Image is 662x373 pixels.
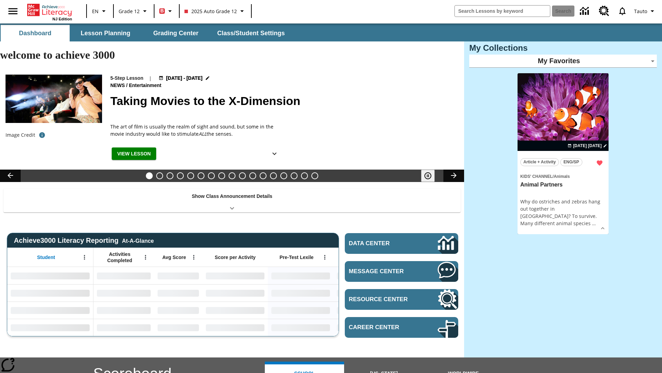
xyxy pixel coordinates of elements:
[177,172,184,179] button: Slide 4 Cars of the Future?
[110,75,143,82] p: 5-Step Lesson
[311,172,318,179] button: Slide 17 The Constitution's Balancing Act
[598,223,608,233] button: Show Details
[566,143,609,149] button: Jul 07 - Jun 30 Choose Dates
[469,55,657,68] div: My Favorites
[110,123,283,137] p: The art of film is usually the realm of sight and sound, but some in the movie industry would lik...
[593,157,606,169] button: Remove from Favorites
[192,193,272,200] p: Show Class Announcement Details
[71,25,140,41] button: Lesson Planning
[553,174,554,179] span: /
[14,237,154,245] span: Achieve3000 Literacy Reporting
[345,317,458,338] a: Career Center
[110,82,126,89] span: News
[146,172,153,179] button: Slide 1 Taking Movies to the X-Dimension
[3,1,23,21] button: Open side menu
[421,170,442,182] div: Pause
[110,92,456,110] h2: Taking Movies to the X-Dimension
[93,302,154,319] div: No Data,
[260,172,267,179] button: Slide 12 Pre-release lesson
[116,5,152,17] button: Grade: Grade 12, Select a grade
[154,267,202,284] div: No Data,
[154,319,202,336] div: No Data,
[93,267,154,284] div: No Data,
[280,254,314,260] span: Pre-Test Lexile
[595,2,613,20] a: Resource Center, Will open in new tab
[27,3,72,17] a: Home
[333,302,399,319] div: No Data,
[97,251,142,264] span: Activities Completed
[156,172,163,179] button: Slide 2 Labor Day: Workers Take a Stand
[189,252,199,262] button: Open Menu
[157,5,177,17] button: Boost Class color is red. Change class color
[455,6,550,17] input: search field
[141,25,210,41] button: Grading Center
[249,172,256,179] button: Slide 11 Mixed Practice: Citing Evidence
[112,147,156,160] button: View Lesson
[6,132,35,138] p: Image Credit
[520,181,606,189] h3: Animal Partners
[613,2,631,20] a: Notifications
[520,198,606,227] div: Why do ostriches and zebras hang out together in [GEOGRAPHIC_DATA]? To survive. Many different an...
[182,5,249,17] button: Class: 2025 Auto Grade 12, Select your class
[333,319,399,336] div: No Data,
[93,284,154,302] div: No Data,
[349,240,414,247] span: Data Center
[129,82,163,89] span: Entertainment
[560,158,582,166] button: ENG/SP
[6,75,102,123] img: Panel in front of the seats sprays water mist to the happy audience at a 4DX-equipped theater.
[349,268,417,275] span: Message Center
[212,25,290,41] button: Class/Student Settings
[573,143,602,149] span: [DATE] [DATE]
[345,261,458,282] a: Message Center
[349,324,417,331] span: Career Center
[229,172,235,179] button: Slide 9 Fashion Forward in Ancient Rome
[592,220,596,227] span: …
[518,73,609,235] div: lesson details
[37,254,55,260] span: Student
[208,172,215,179] button: Slide 7 Solar Power to the People
[167,172,173,179] button: Slide 3 Animal Partners
[93,319,154,336] div: No Data,
[126,83,128,88] span: /
[523,159,556,166] span: Article + Activity
[301,172,308,179] button: Slide 16 Point of View
[89,5,111,17] button: Language: EN, Select a language
[634,8,647,15] span: Tauto
[35,129,49,141] button: Photo credit: Photo by The Asahi Shimbun via Getty Images
[154,302,202,319] div: No Data,
[333,267,399,284] div: No Data,
[576,2,595,21] a: Data Center
[157,75,212,82] button: Aug 18 - Aug 24 Choose Dates
[160,7,164,15] span: B
[184,8,237,15] span: 2025 Auto Grade 12
[239,172,246,179] button: Slide 10 The Invasion of the Free CD
[79,252,90,262] button: Open Menu
[421,170,435,182] button: Pause
[291,172,298,179] button: Slide 15 Hooray for Constitution Day!
[119,8,140,15] span: Grade 12
[154,284,202,302] div: No Data,
[92,8,99,15] span: EN
[349,296,417,303] span: Resource Center
[563,159,579,166] span: ENG/SP
[1,25,70,41] button: Dashboard
[218,172,225,179] button: Slide 8 Attack of the Terrifying Tomatoes
[520,172,606,180] span: Topic: Kids' Channel/Animals
[3,189,461,212] div: Show Class Announcement Details
[333,284,399,302] div: No Data,
[149,75,152,82] span: |
[345,233,458,254] a: Data Center
[280,172,287,179] button: Slide 14 Between Two Worlds
[520,158,559,166] button: Article + Activity
[27,2,72,21] div: Home
[268,147,281,160] button: Show Details
[520,174,553,179] span: Kids' Channel
[270,172,277,179] button: Slide 13 Career Lesson
[187,172,194,179] button: Slide 5 Private! Keep Out!
[345,289,458,310] a: Resource Center, Will open in new tab
[52,17,72,21] span: NJ Edition
[198,172,204,179] button: Slide 6 The Last Homesteaders
[443,170,464,182] button: Lesson carousel, Next
[320,252,330,262] button: Open Menu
